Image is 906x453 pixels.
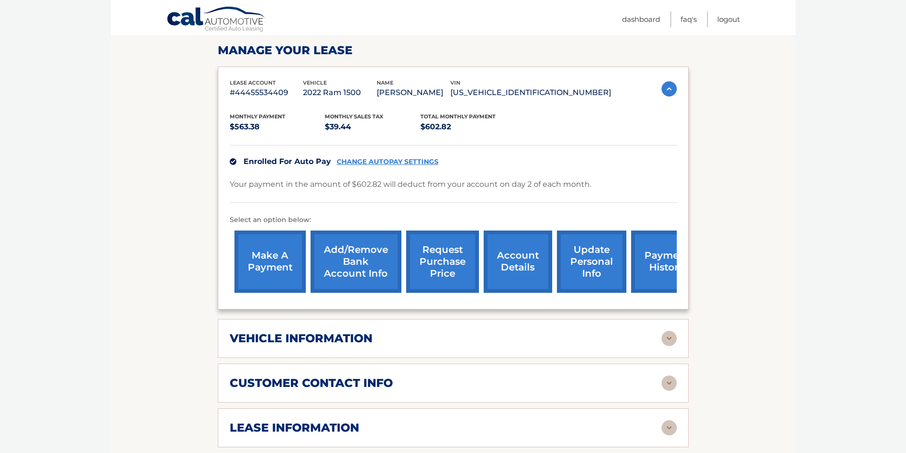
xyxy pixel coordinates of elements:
[325,120,420,134] p: $39.44
[311,231,401,293] a: Add/Remove bank account info
[420,113,496,120] span: Total Monthly Payment
[662,331,677,346] img: accordion-rest.svg
[230,421,359,435] h2: lease information
[230,113,285,120] span: Monthly Payment
[166,6,266,34] a: Cal Automotive
[717,11,740,27] a: Logout
[230,331,372,346] h2: vehicle information
[662,376,677,391] img: accordion-rest.svg
[230,79,276,86] span: lease account
[230,158,236,165] img: check.svg
[230,86,303,99] p: #44455534409
[230,120,325,134] p: $563.38
[662,81,677,96] img: accordion-active.svg
[406,231,479,293] a: request purchase price
[622,11,660,27] a: Dashboard
[234,231,306,293] a: make a payment
[662,420,677,435] img: accordion-rest.svg
[244,157,331,166] span: Enrolled For Auto Pay
[337,158,438,166] a: CHANGE AUTOPAY SETTINGS
[377,79,393,86] span: name
[230,178,591,191] p: Your payment in the amount of $602.82 will deduct from your account on day 2 of each month.
[218,43,689,58] h2: Manage Your Lease
[450,86,611,99] p: [US_VEHICLE_IDENTIFICATION_NUMBER]
[420,120,516,134] p: $602.82
[303,86,377,99] p: 2022 Ram 1500
[631,231,702,293] a: payment history
[230,376,393,390] h2: customer contact info
[303,79,327,86] span: vehicle
[325,113,383,120] span: Monthly sales Tax
[377,86,450,99] p: [PERSON_NAME]
[681,11,697,27] a: FAQ's
[450,79,460,86] span: vin
[230,214,677,226] p: Select an option below:
[557,231,626,293] a: update personal info
[484,231,552,293] a: account details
